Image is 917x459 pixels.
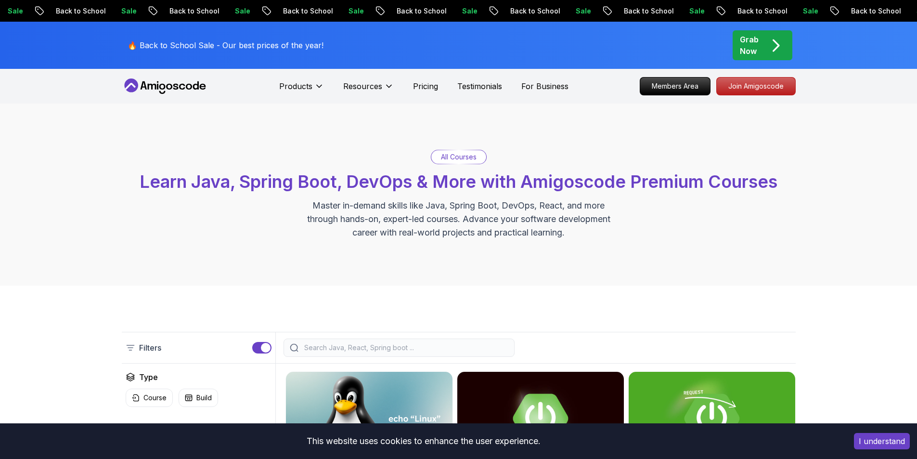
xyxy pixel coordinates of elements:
p: 🔥 Back to School Sale - Our best prices of the year! [128,39,323,51]
button: Resources [343,80,394,100]
p: Products [279,80,312,92]
p: Master in-demand skills like Java, Spring Boot, DevOps, React, and more through hands-on, expert-... [297,199,620,239]
p: Sale [442,6,473,16]
p: Build [196,393,212,403]
div: This website uses cookies to enhance the user experience. [7,431,840,452]
input: Search Java, React, Spring boot ... [302,343,508,353]
p: Course [143,393,167,403]
p: All Courses [441,152,477,162]
span: Learn Java, Spring Boot, DevOps & More with Amigoscode Premium Courses [140,171,777,192]
p: Back to School [718,6,783,16]
p: Resources [343,80,382,92]
p: Back to School [491,6,556,16]
p: Sale [215,6,246,16]
p: Back to School [604,6,670,16]
a: Testimonials [457,80,502,92]
p: Back to School [377,6,442,16]
p: Sale [670,6,700,16]
p: Grab Now [740,34,759,57]
a: Join Amigoscode [716,77,796,95]
a: For Business [521,80,568,92]
p: Back to School [36,6,102,16]
p: Back to School [831,6,897,16]
p: Back to School [263,6,329,16]
a: Pricing [413,80,438,92]
p: Back to School [150,6,215,16]
button: Build [179,389,218,407]
a: Members Area [640,77,710,95]
p: Join Amigoscode [717,78,795,95]
p: Sale [329,6,360,16]
button: Products [279,80,324,100]
h2: Type [139,371,158,383]
p: Sale [783,6,814,16]
p: Sale [102,6,132,16]
p: Filters [139,342,161,354]
p: Sale [556,6,587,16]
button: Accept cookies [854,433,910,449]
p: Members Area [640,78,710,95]
button: Course [126,389,173,407]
